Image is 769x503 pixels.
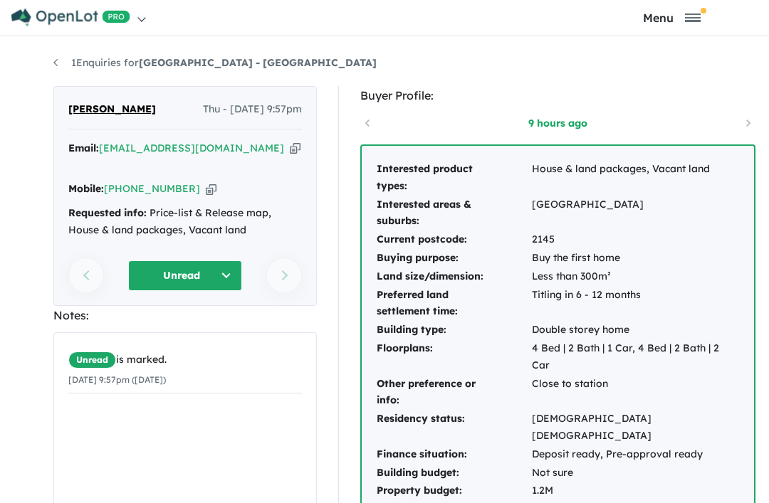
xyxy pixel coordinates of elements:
td: Interested product types: [376,160,531,196]
td: Double storey home [531,321,740,339]
div: Notes: [53,306,317,325]
div: Buyer Profile: [360,86,755,105]
div: is marked. [68,351,302,369]
td: [GEOGRAPHIC_DATA] [531,196,740,231]
button: Toggle navigation [579,11,766,24]
div: Price-list & Release map, House & land packages, Vacant land [68,205,302,239]
td: Building budget: [376,464,531,482]
td: Other preference or info: [376,375,531,411]
strong: Mobile: [68,182,104,195]
small: [DATE] 9:57pm ([DATE]) [68,374,166,385]
strong: Requested info: [68,206,147,219]
td: Close to station [531,375,740,411]
img: Openlot PRO Logo White [11,9,130,26]
strong: Email: [68,142,99,154]
td: Finance situation: [376,445,531,464]
span: Unread [68,351,116,369]
button: Copy [206,181,216,196]
td: Current postcode: [376,231,531,249]
td: Buy the first home [531,249,740,268]
td: Building type: [376,321,531,339]
td: Preferred land settlement time: [376,286,531,322]
td: Deposit ready, Pre-approval ready [531,445,740,464]
td: Titling in 6 - 12 months [531,286,740,322]
td: Interested areas & suburbs: [376,196,531,231]
a: 9 hours ago [497,116,618,130]
td: Buying purpose: [376,249,531,268]
a: 1Enquiries for[GEOGRAPHIC_DATA] - [GEOGRAPHIC_DATA] [53,56,377,69]
span: [PERSON_NAME] [68,101,156,118]
span: Thu - [DATE] 9:57pm [203,101,302,118]
td: [DEMOGRAPHIC_DATA] [DEMOGRAPHIC_DATA] [531,410,740,445]
td: 2145 [531,231,740,249]
td: Residency status: [376,410,531,445]
button: Unread [128,260,242,291]
a: [EMAIL_ADDRESS][DOMAIN_NAME] [99,142,284,154]
td: Less than 300m² [531,268,740,286]
td: Land size/dimension: [376,268,531,286]
td: 4 Bed | 2 Bath | 1 Car, 4 Bed | 2 Bath | 2 Car [531,339,740,375]
strong: [GEOGRAPHIC_DATA] - [GEOGRAPHIC_DATA] [139,56,377,69]
td: Property budget: [376,482,531,500]
a: [PHONE_NUMBER] [104,182,200,195]
td: 1.2M [531,482,740,500]
button: Copy [290,141,300,156]
td: House & land packages, Vacant land [531,160,740,196]
td: Not sure [531,464,740,482]
td: Floorplans: [376,339,531,375]
nav: breadcrumb [53,55,716,72]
